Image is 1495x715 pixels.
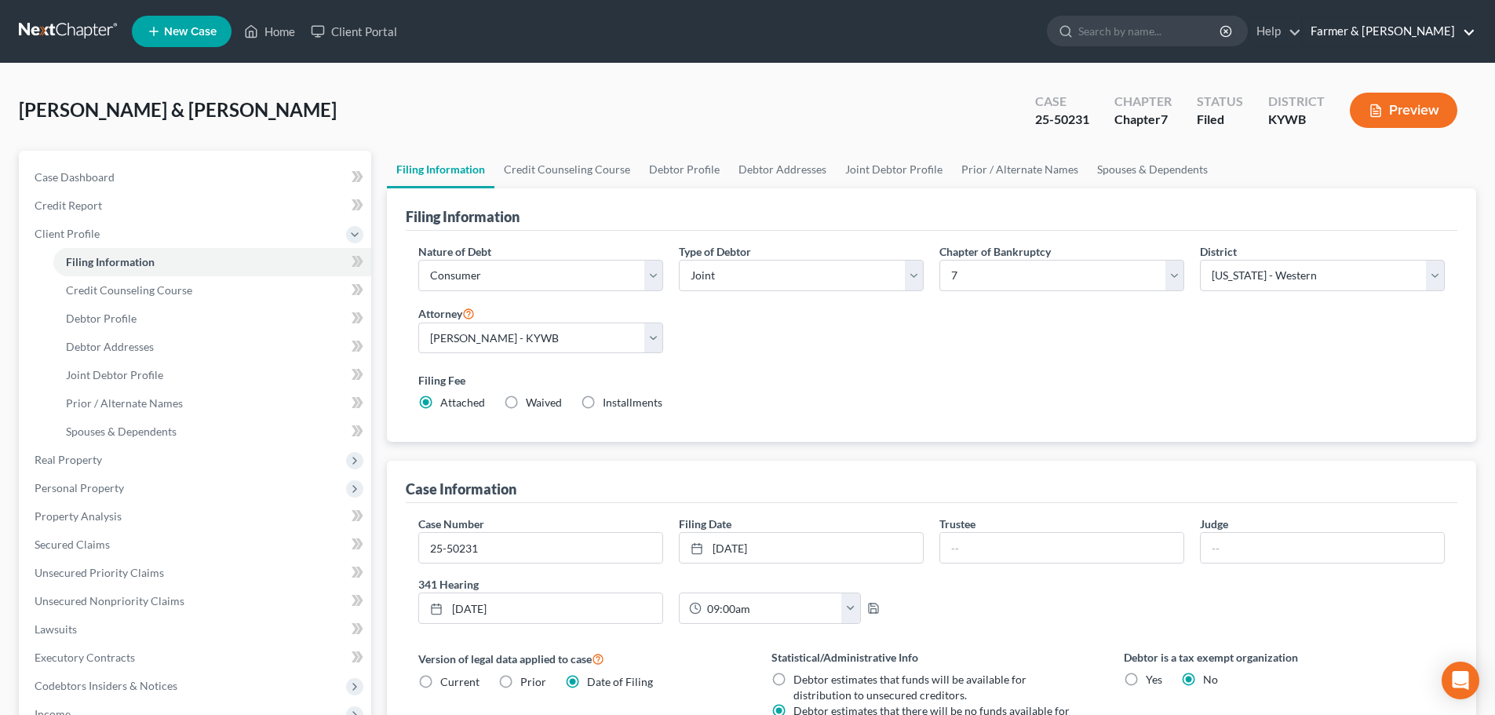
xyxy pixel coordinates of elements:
[418,516,484,532] label: Case Number
[66,425,177,438] span: Spouses & Dependents
[1035,93,1089,111] div: Case
[940,533,1183,563] input: --
[836,151,952,188] a: Joint Debtor Profile
[1146,673,1162,686] span: Yes
[53,333,371,361] a: Debtor Addresses
[35,453,102,466] span: Real Property
[418,243,491,260] label: Nature of Debt
[1303,17,1475,46] a: Farmer & [PERSON_NAME]
[771,649,1092,666] label: Statistical/Administrative Info
[526,396,562,409] span: Waived
[35,538,110,551] span: Secured Claims
[939,243,1051,260] label: Chapter of Bankruptcy
[440,396,485,409] span: Attached
[22,615,371,644] a: Lawsuits
[22,531,371,559] a: Secured Claims
[680,533,923,563] a: [DATE]
[679,243,751,260] label: Type of Debtor
[1197,93,1243,111] div: Status
[236,17,303,46] a: Home
[387,151,494,188] a: Filing Information
[53,389,371,418] a: Prior / Alternate Names
[53,248,371,276] a: Filing Information
[419,533,662,563] input: Enter case number...
[418,372,1445,389] label: Filing Fee
[35,679,177,692] span: Codebtors Insiders & Notices
[35,566,164,579] span: Unsecured Priority Claims
[1200,516,1228,532] label: Judge
[640,151,729,188] a: Debtor Profile
[1114,93,1172,111] div: Chapter
[1124,649,1445,666] label: Debtor is a tax exempt organization
[1249,17,1301,46] a: Help
[952,151,1088,188] a: Prior / Alternate Names
[22,587,371,615] a: Unsecured Nonpriority Claims
[22,559,371,587] a: Unsecured Priority Claims
[35,594,184,607] span: Unsecured Nonpriority Claims
[22,192,371,220] a: Credit Report
[1201,533,1444,563] input: --
[520,675,546,688] span: Prior
[1268,93,1325,111] div: District
[1161,111,1168,126] span: 7
[35,509,122,523] span: Property Analysis
[66,283,192,297] span: Credit Counseling Course
[35,227,100,240] span: Client Profile
[406,207,520,226] div: Filing Information
[22,163,371,192] a: Case Dashboard
[729,151,836,188] a: Debtor Addresses
[53,276,371,305] a: Credit Counseling Course
[793,673,1026,702] span: Debtor estimates that funds will be available for distribution to unsecured creditors.
[1350,93,1457,128] button: Preview
[303,17,405,46] a: Client Portal
[1078,16,1222,46] input: Search by name...
[22,502,371,531] a: Property Analysis
[66,255,155,268] span: Filing Information
[418,649,739,668] label: Version of legal data applied to case
[53,361,371,389] a: Joint Debtor Profile
[35,170,115,184] span: Case Dashboard
[702,593,842,623] input: -- : --
[35,622,77,636] span: Lawsuits
[939,516,975,532] label: Trustee
[440,675,479,688] span: Current
[66,396,183,410] span: Prior / Alternate Names
[66,312,137,325] span: Debtor Profile
[603,396,662,409] span: Installments
[1088,151,1217,188] a: Spouses & Dependents
[1268,111,1325,129] div: KYWB
[494,151,640,188] a: Credit Counseling Course
[1114,111,1172,129] div: Chapter
[418,304,475,323] label: Attorney
[22,644,371,672] a: Executory Contracts
[19,98,337,121] span: [PERSON_NAME] & [PERSON_NAME]
[53,305,371,333] a: Debtor Profile
[587,675,653,688] span: Date of Filing
[410,576,932,593] label: 341 Hearing
[35,481,124,494] span: Personal Property
[1442,662,1479,699] div: Open Intercom Messenger
[66,340,154,353] span: Debtor Addresses
[1197,111,1243,129] div: Filed
[419,593,662,623] a: [DATE]
[406,480,516,498] div: Case Information
[1203,673,1218,686] span: No
[53,418,371,446] a: Spouses & Dependents
[1035,111,1089,129] div: 25-50231
[35,651,135,664] span: Executory Contracts
[66,368,163,381] span: Joint Debtor Profile
[1200,243,1237,260] label: District
[164,26,217,38] span: New Case
[679,516,731,532] label: Filing Date
[35,199,102,212] span: Credit Report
